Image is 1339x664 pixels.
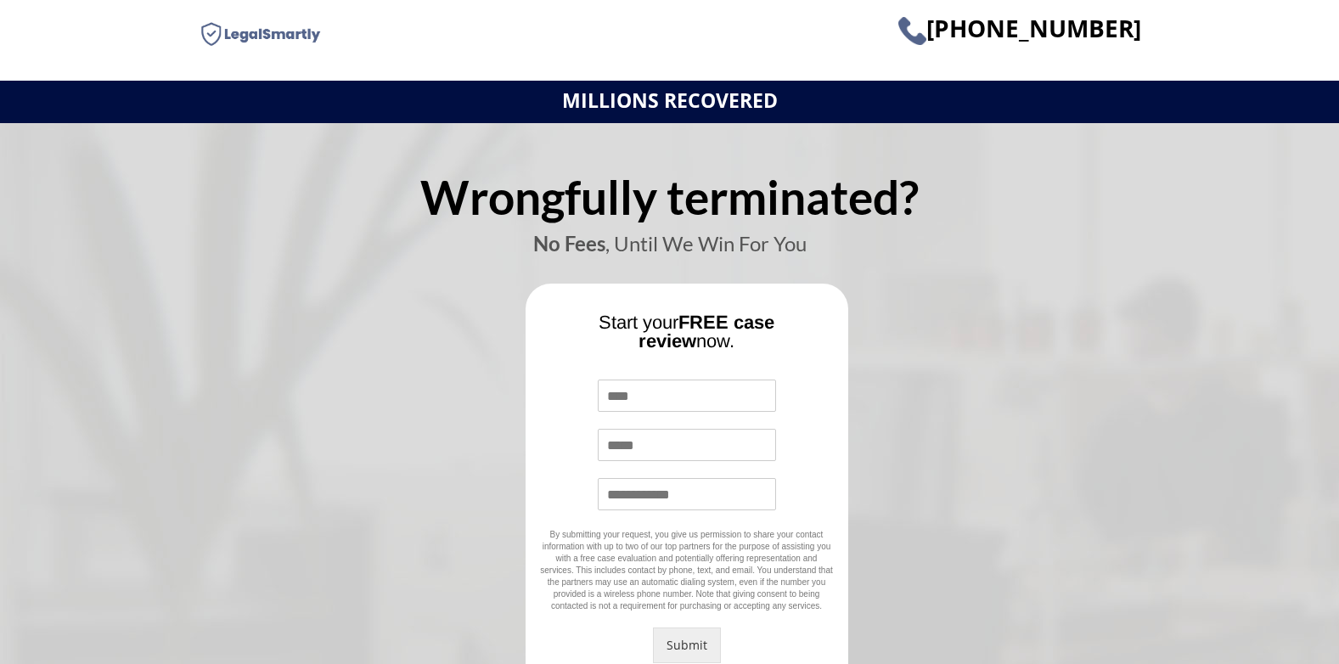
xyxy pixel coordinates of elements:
[562,87,778,114] strong: MILLIONS RECOVERED
[199,234,1141,267] div: , Until We Win For You
[533,231,605,256] b: No Fees
[653,627,721,663] button: Submit
[898,25,1141,41] a: [PHONE_NUMBER]
[538,313,835,363] div: Start your now.
[540,530,832,611] span: By submitting your request, you give us permission to share your contact information with up to t...
[199,174,1141,234] div: Wrongfully terminated?
[898,12,1141,44] span: [PHONE_NUMBER]
[639,312,774,352] b: FREE case review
